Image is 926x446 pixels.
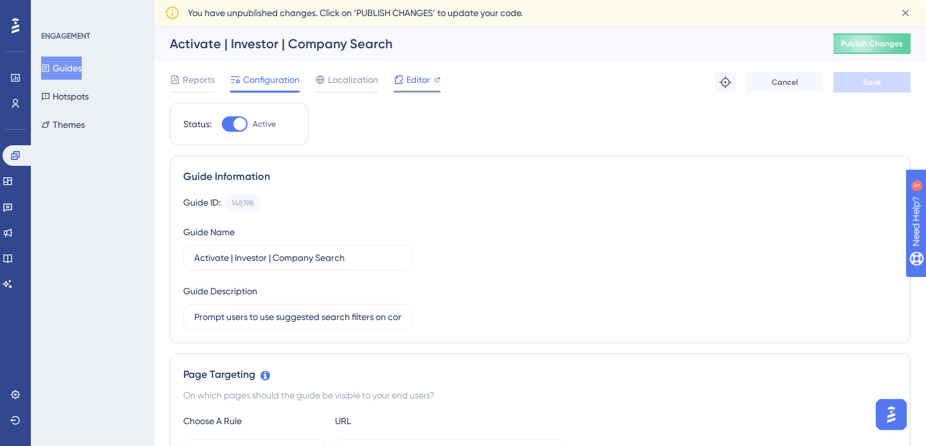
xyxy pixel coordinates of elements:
[194,310,401,324] input: Type your Guide’s Description here
[232,198,254,208] div: 148198
[188,5,523,21] span: You have unpublished changes. Click on ‘PUBLISH CHANGES’ to update your code.
[183,224,235,240] div: Guide Name
[41,57,82,80] button: Guides
[41,85,89,108] button: Hotspots
[183,413,325,429] div: Choose A Rule
[253,119,276,129] span: Active
[833,33,911,54] button: Publish Changes
[170,35,801,53] div: Activate | Investor | Company Search
[872,395,911,434] iframe: UserGuiding AI Assistant Launcher
[183,367,897,382] div: Page Targeting
[183,388,897,403] div: On which pages should the guide be visible to your end users?
[183,283,257,299] div: Guide Description
[41,31,90,41] div: ENGAGEMENT
[30,3,80,19] span: Need Help?
[89,6,93,17] div: 5
[183,116,212,132] div: Status:
[328,72,378,87] span: Localization
[746,72,823,93] button: Cancel
[772,77,798,87] span: Cancel
[833,72,911,93] button: Save
[194,251,401,265] input: Type your Guide’s Name here
[41,113,85,136] button: Themes
[183,169,897,184] div: Guide Information
[183,72,215,87] span: Reports
[335,413,477,429] div: URL
[863,77,881,87] span: Save
[183,195,221,211] div: Guide ID:
[406,72,430,87] span: Editor
[243,72,300,87] span: Configuration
